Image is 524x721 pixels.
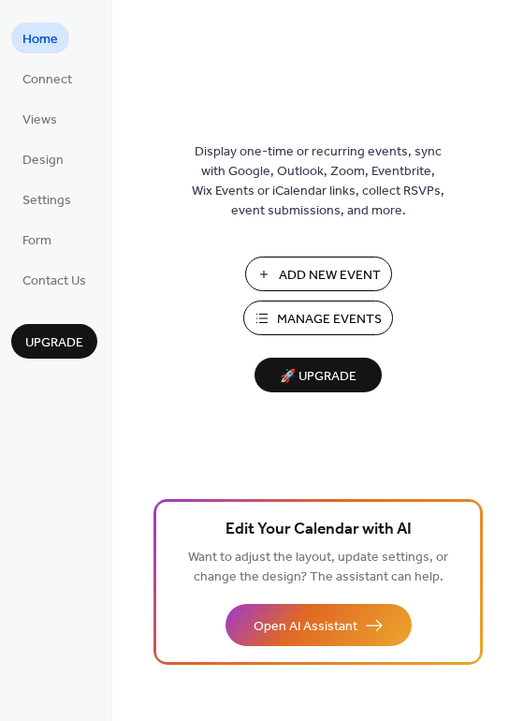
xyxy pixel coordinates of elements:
[22,191,71,211] span: Settings
[11,324,97,359] button: Upgrade
[277,310,382,330] span: Manage Events
[25,333,83,353] span: Upgrade
[192,142,444,221] span: Display one-time or recurring events, sync with Google, Outlook, Zoom, Eventbrite, Wix Events or ...
[22,70,72,90] span: Connect
[22,272,86,291] span: Contact Us
[11,184,82,214] a: Settings
[11,22,69,53] a: Home
[188,545,448,590] span: Want to adjust the layout, update settings, or change the design? The assistant can help.
[11,103,68,134] a: Views
[11,63,83,94] a: Connect
[11,224,63,255] a: Form
[22,30,58,50] span: Home
[266,364,371,390] span: 🚀 Upgrade
[22,231,51,251] span: Form
[226,604,412,646] button: Open AI Assistant
[226,517,412,543] span: Edit Your Calendar with AI
[243,301,393,335] button: Manage Events
[255,358,382,392] button: 🚀 Upgrade
[22,151,64,170] span: Design
[254,617,357,637] span: Open AI Assistant
[245,257,392,291] button: Add New Event
[22,110,57,130] span: Views
[279,266,381,286] span: Add New Event
[11,143,75,174] a: Design
[11,264,97,295] a: Contact Us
